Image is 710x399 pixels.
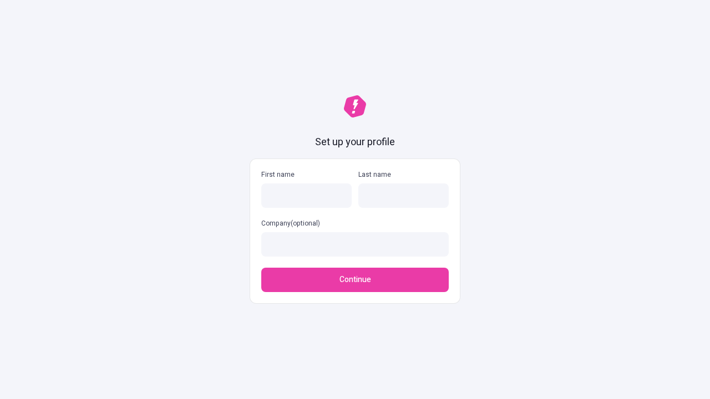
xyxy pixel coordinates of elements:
[261,232,449,257] input: Company(optional)
[358,183,449,208] input: Last name
[315,135,395,150] h1: Set up your profile
[291,218,320,228] span: (optional)
[358,170,449,179] p: Last name
[339,274,371,286] span: Continue
[261,183,352,208] input: First name
[261,170,352,179] p: First name
[261,219,449,228] p: Company
[261,268,449,292] button: Continue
